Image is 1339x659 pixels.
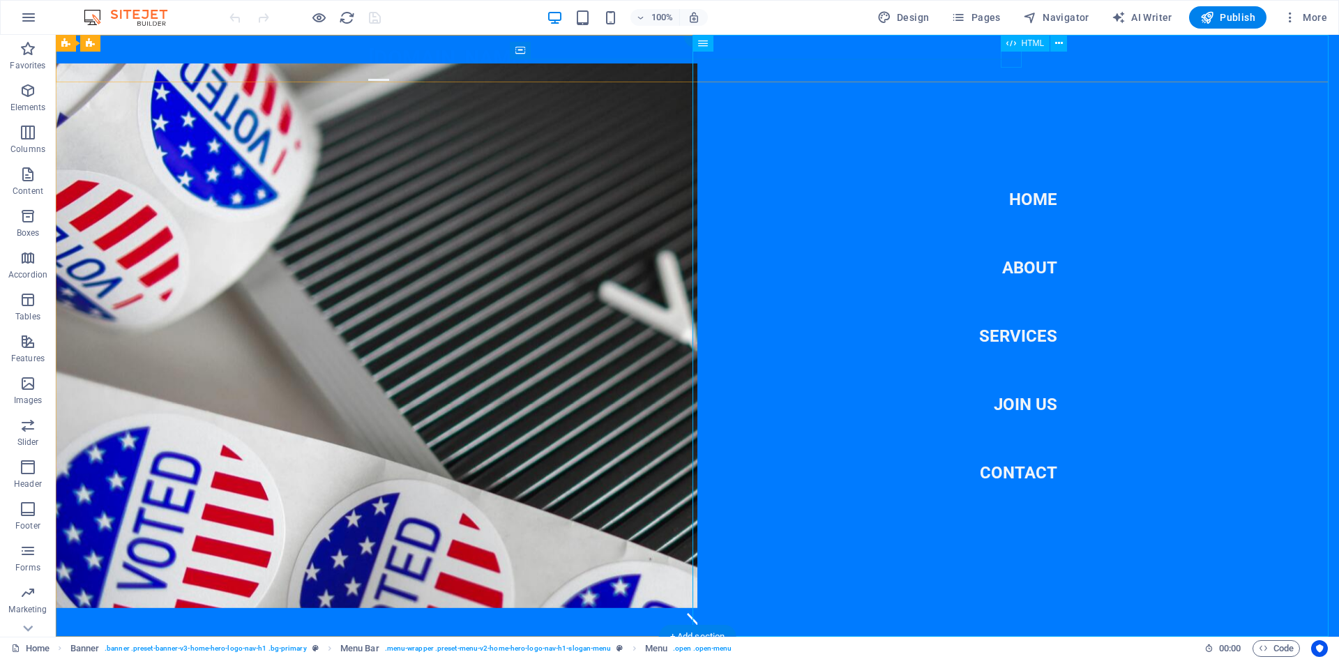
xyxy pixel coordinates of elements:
[683,36,711,48] div: +
[8,604,47,615] p: Marketing
[1229,643,1231,653] span: :
[11,353,45,364] p: Features
[673,640,732,657] span: . open .open-menu
[1112,10,1172,24] span: AI Writer
[651,9,674,26] h6: 100%
[872,6,935,29] button: Design
[1204,640,1241,657] h6: Session time
[1023,10,1089,24] span: Navigator
[1311,640,1328,657] button: Usercentrics
[951,10,1000,24] span: Pages
[1200,10,1255,24] span: Publish
[1018,6,1095,29] button: Navigator
[312,644,319,652] i: This element is a customizable preset
[1283,10,1327,24] span: More
[688,11,700,24] i: On resize automatically adjust zoom level to fit chosen device.
[616,644,623,652] i: This element is a customizable preset
[10,60,45,71] p: Favorites
[17,437,39,448] p: Slider
[11,640,50,657] a: Click to cancel selection. Double-click to open Pages
[15,311,40,322] p: Tables
[14,478,42,490] p: Header
[338,9,355,26] button: reload
[1219,640,1241,657] span: 00 00
[1189,6,1266,29] button: Publish
[15,520,40,531] p: Footer
[70,640,732,657] nav: breadcrumb
[105,640,306,657] span: . banner .preset-banner-v3-home-hero-logo-nav-h1 .bg-primary
[1259,640,1294,657] span: Code
[1022,39,1045,47] span: HTML
[1253,640,1300,657] button: Code
[877,10,930,24] span: Design
[80,9,185,26] img: Editor Logo
[10,144,45,155] p: Columns
[385,640,612,657] span: . menu-wrapper .preset-menu-v2-home-hero-logo-nav-h1-slogan-menu
[14,395,43,406] p: Images
[946,6,1006,29] button: Pages
[17,227,40,238] p: Boxes
[15,562,40,573] p: Forms
[630,9,680,26] button: 100%
[10,102,46,113] p: Elements
[340,640,379,657] span: Click to select. Double-click to edit
[8,269,47,280] p: Accordion
[645,640,667,657] span: Click to select. Double-click to edit
[1106,6,1178,29] button: AI Writer
[70,640,100,657] span: Click to select. Double-click to edit
[13,185,43,197] p: Content
[1278,6,1333,29] button: More
[659,625,736,649] div: + Add section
